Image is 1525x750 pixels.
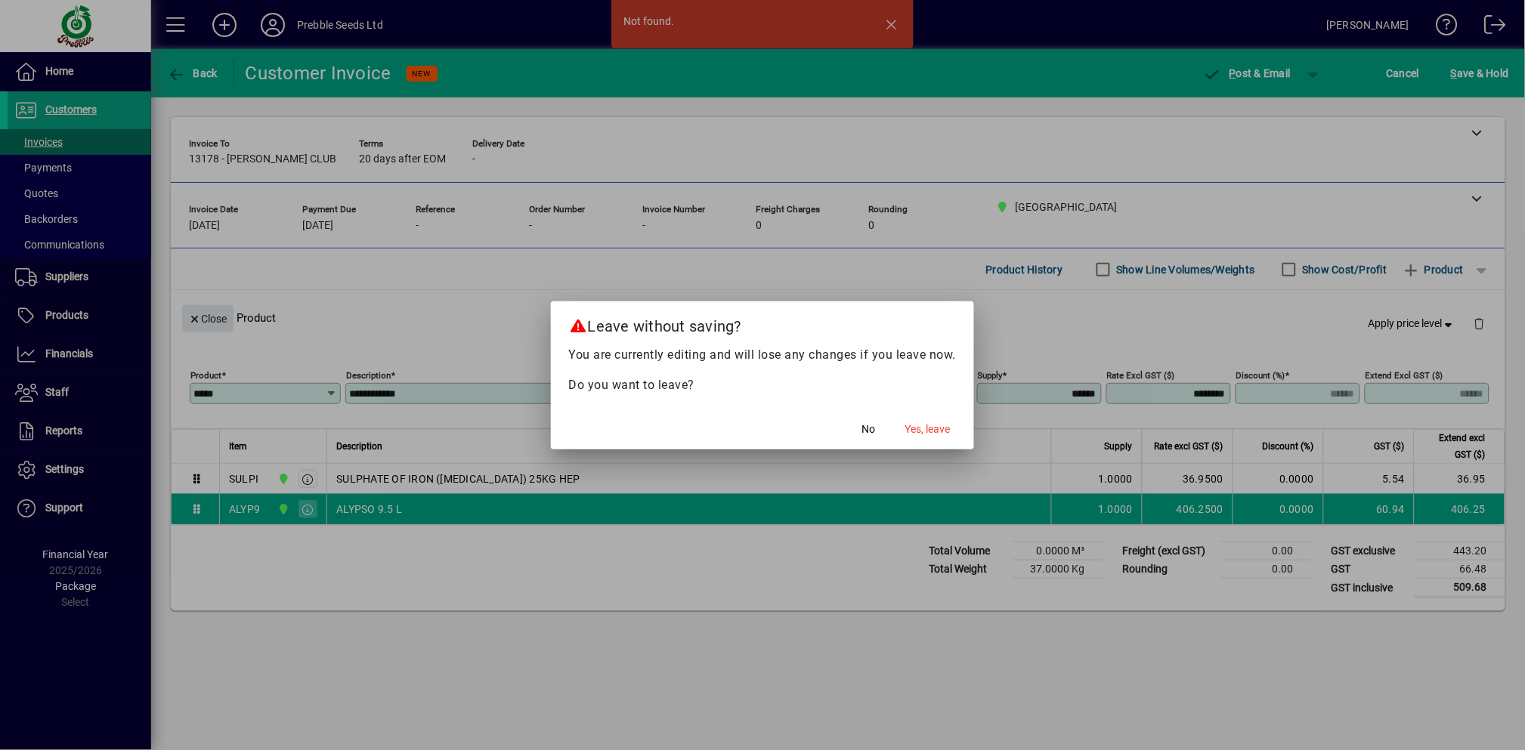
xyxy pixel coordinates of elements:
button: Yes, leave [899,416,956,443]
button: No [844,416,892,443]
p: You are currently editing and will lose any changes if you leave now. [569,346,957,364]
span: No [861,421,875,437]
span: Yes, leave [905,421,950,437]
p: Do you want to leave? [569,376,957,394]
h2: Leave without saving? [551,301,975,345]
